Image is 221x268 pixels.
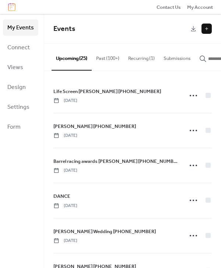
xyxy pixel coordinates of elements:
span: [DATE] [53,203,77,209]
a: [PERSON_NAME] Wedding [PHONE_NUMBER] [53,228,156,236]
a: Connect [3,39,38,56]
a: Views [3,59,38,75]
span: Design [7,82,26,93]
span: [DATE] [53,167,77,174]
span: Contact Us [157,4,181,11]
span: [DATE] [53,132,77,139]
img: logo [8,3,15,11]
span: [DATE] [53,237,77,244]
span: My Events [7,22,34,34]
a: Form [3,119,38,135]
a: Settings [3,99,38,115]
span: Views [7,62,23,74]
a: [PERSON_NAME] [PHONE_NUMBER] [53,122,136,131]
span: [PERSON_NAME] [PHONE_NUMBER] [53,123,136,130]
a: My Events [3,19,38,36]
span: Barrel racing awards [PERSON_NAME] [PHONE_NUMBER] [53,158,179,165]
button: Past (100+) [92,44,124,69]
span: Settings [7,101,29,113]
a: DANCE [53,192,70,200]
button: Upcoming (25) [52,44,92,70]
button: Recurring (1) [124,44,159,69]
a: Barrel racing awards [PERSON_NAME] [PHONE_NUMBER] [53,157,179,165]
a: Design [3,79,38,95]
a: Contact Us [157,3,181,11]
span: Form [7,121,21,133]
a: My Account [187,3,213,11]
span: Connect [7,42,30,54]
a: Life Screen [PERSON_NAME] [PHONE_NUMBER] [53,87,161,96]
span: [DATE] [53,97,77,104]
span: My Account [187,4,213,11]
button: Submissions [159,44,195,69]
span: Life Screen [PERSON_NAME] [PHONE_NUMBER] [53,88,161,95]
span: DANCE [53,193,70,200]
span: Events [53,22,75,36]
